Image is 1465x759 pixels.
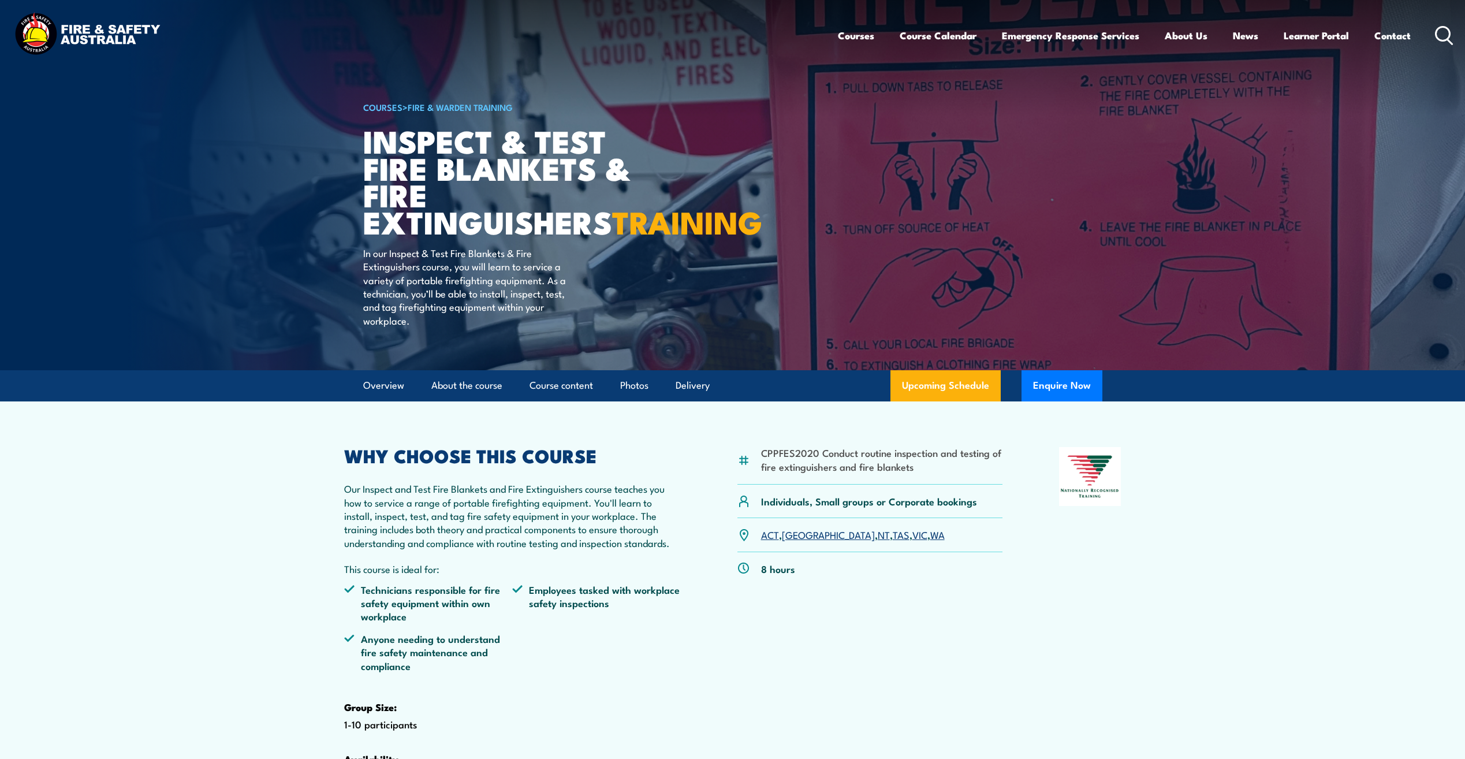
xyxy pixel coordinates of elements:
[676,370,710,401] a: Delivery
[431,370,502,401] a: About the course
[363,246,574,327] p: In our Inspect & Test Fire Blankets & Fire Extinguishers course, you will learn to service a vari...
[1059,447,1121,506] img: Nationally Recognised Training logo.
[890,370,1001,401] a: Upcoming Schedule
[512,583,681,623] li: Employees tasked with workplace safety inspections
[344,700,397,715] strong: Group Size:
[761,527,779,541] a: ACT
[344,562,681,575] p: This course is ideal for:
[363,100,648,114] h6: >
[612,197,762,245] strong: TRAINING
[363,370,404,401] a: Overview
[761,446,1003,473] li: CPPFES2020 Conduct routine inspection and testing of fire extinguishers and fire blankets
[1002,20,1139,51] a: Emergency Response Services
[893,527,909,541] a: TAS
[344,632,513,672] li: Anyone needing to understand fire safety maintenance and compliance
[761,528,945,541] p: , , , , ,
[878,527,890,541] a: NT
[1374,20,1411,51] a: Contact
[363,101,402,113] a: COURSES
[838,20,874,51] a: Courses
[344,482,681,549] p: Our Inspect and Test Fire Blankets and Fire Extinguishers course teaches you how to service a ran...
[761,494,977,508] p: Individuals, Small groups or Corporate bookings
[1233,20,1258,51] a: News
[761,562,795,575] p: 8 hours
[363,127,648,235] h1: Inspect & Test Fire Blankets & Fire Extinguishers
[1022,370,1102,401] button: Enquire Now
[930,527,945,541] a: WA
[408,101,513,113] a: Fire & Warden Training
[1284,20,1349,51] a: Learner Portal
[620,370,648,401] a: Photos
[900,20,976,51] a: Course Calendar
[344,447,681,463] h2: WHY CHOOSE THIS COURSE
[530,370,593,401] a: Course content
[344,583,513,623] li: Technicians responsible for fire safety equipment within own workplace
[1165,20,1207,51] a: About Us
[912,527,927,541] a: VIC
[782,527,875,541] a: [GEOGRAPHIC_DATA]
